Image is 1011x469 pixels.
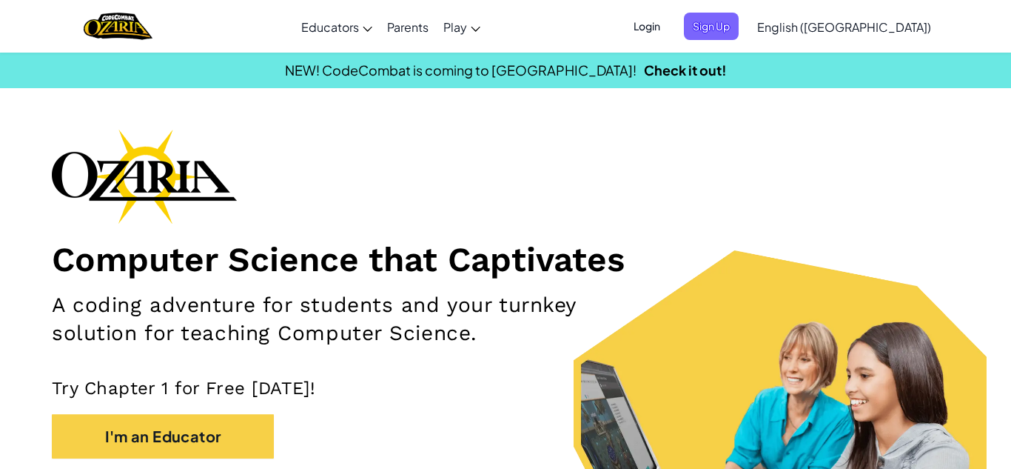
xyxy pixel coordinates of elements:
[84,11,152,41] a: Ozaria by CodeCombat logo
[436,7,488,47] a: Play
[443,19,467,35] span: Play
[757,19,931,35] span: English ([GEOGRAPHIC_DATA])
[301,19,359,35] span: Educators
[52,377,959,399] p: Try Chapter 1 for Free [DATE]!
[625,13,669,40] button: Login
[52,291,659,347] h2: A coding adventure for students and your turnkey solution for teaching Computer Science.
[294,7,380,47] a: Educators
[52,414,274,459] button: I'm an Educator
[285,61,637,79] span: NEW! CodeCombat is coming to [GEOGRAPHIC_DATA]!
[684,13,739,40] button: Sign Up
[380,7,436,47] a: Parents
[52,239,959,280] h1: Computer Science that Captivates
[750,7,938,47] a: English ([GEOGRAPHIC_DATA])
[52,129,237,224] img: Ozaria branding logo
[644,61,727,79] a: Check it out!
[84,11,152,41] img: Home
